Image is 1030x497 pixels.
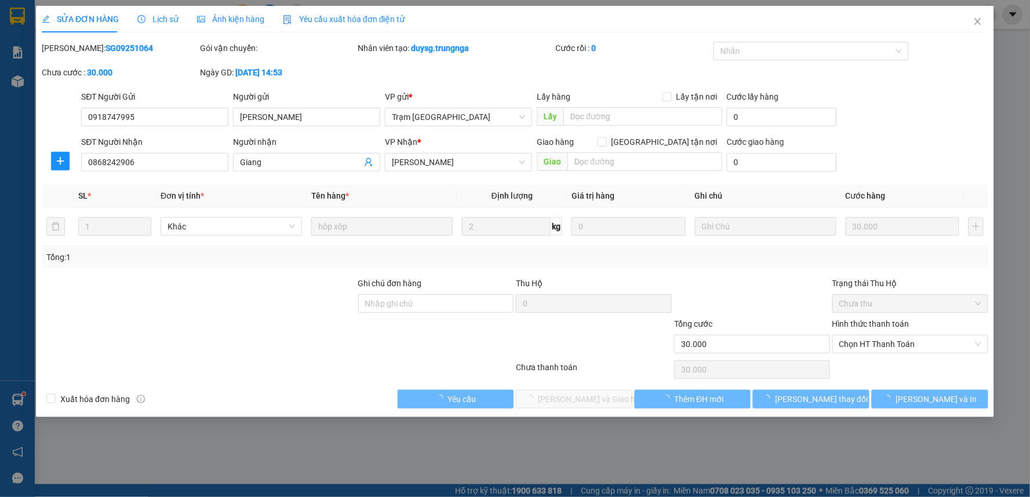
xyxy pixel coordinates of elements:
[51,152,70,170] button: plus
[385,90,533,103] div: VP gửi
[537,137,574,147] span: Giao hàng
[727,92,779,101] label: Cước lấy hàng
[283,15,292,24] img: icon
[872,390,988,408] button: [PERSON_NAME] và In
[896,393,977,405] span: [PERSON_NAME] và In
[46,217,65,236] button: delete
[727,137,784,147] label: Cước giao hàng
[592,43,596,53] b: 0
[385,137,418,147] span: VP Nhận
[727,153,836,171] input: Cước giao hàng
[435,394,448,403] span: loading
[42,42,198,54] div: [PERSON_NAME]:
[448,393,476,405] span: Yêu cầu
[137,14,179,24] span: Lịch sử
[839,295,981,312] span: Chưa thu
[572,217,686,236] input: 0
[572,191,614,200] span: Giá trị hàng
[126,81,141,97] span: SL
[56,393,134,405] span: Xuất hóa đơn hàng
[516,390,633,408] button: [PERSON_NAME] và Giao hàng
[311,191,349,200] span: Tên hàng
[358,294,514,313] input: Ghi chú đơn hàng
[674,319,712,328] span: Tổng cước
[200,66,356,79] div: Ngày GD:
[81,136,228,148] div: SĐT Người Nhận
[168,218,295,235] span: Khác
[233,136,380,148] div: Người nhận
[846,191,886,200] span: Cước hàng
[392,154,526,171] span: Phan Thiết
[81,90,228,103] div: SĐT Người Gửi
[105,43,153,53] b: SG09251064
[283,14,405,24] span: Yêu cầu xuất hóa đơn điện tử
[392,108,526,126] span: Trạm Sài Gòn
[10,10,28,22] span: Gửi:
[365,158,374,167] span: user-add
[235,68,282,77] b: [DATE] 14:53
[568,152,723,171] input: Dọc đường
[515,361,673,381] div: Chưa thanh toán
[137,15,145,23] span: clock-circle
[776,393,868,405] span: [PERSON_NAME] thay đổi
[537,107,564,126] span: Lấy
[197,15,205,23] span: picture
[839,335,981,353] span: Chọn HT Thanh Toán
[672,90,722,103] span: Lấy tận nơi
[311,217,453,236] input: VD: Bàn, Ghế
[111,10,228,38] div: Trạm [GEOGRAPHIC_DATA]
[200,42,356,54] div: Gói vận chuyển:
[516,279,543,288] span: Thu Hộ
[358,42,554,54] div: Nhân viên tạo:
[111,38,228,54] div: 0946688472
[695,217,836,236] input: Ghi Chú
[537,152,568,171] span: Giao
[556,42,712,54] div: Cước rồi :
[883,394,896,403] span: loading
[690,185,841,207] th: Ghi chú
[969,217,983,236] button: plus
[675,393,724,405] span: Thêm ĐH mới
[635,390,751,408] button: Thêm ĐH mới
[607,136,722,148] span: [GEOGRAPHIC_DATA] tận nơi
[161,191,204,200] span: Đơn vị tính
[846,217,960,236] input: 0
[10,82,228,96] div: Tên hàng: 1 Thùng ( : 1 )
[46,251,398,264] div: Tổng: 1
[10,10,103,36] div: [PERSON_NAME]
[962,6,994,38] button: Close
[9,61,104,75] div: 50.000
[564,107,723,126] input: Dọc đường
[233,90,380,103] div: Người gửi
[754,390,870,408] button: [PERSON_NAME] thay đổi
[973,17,982,26] span: close
[9,62,44,74] span: Đã thu :
[42,66,198,79] div: Chưa cước :
[412,43,469,53] b: duysg.trungnga
[832,277,988,290] div: Trạng thái Thu Hộ
[78,191,88,200] span: SL
[763,394,776,403] span: loading
[111,11,139,23] span: Nhận:
[727,108,836,126] input: Cước lấy hàng
[537,92,571,101] span: Lấy hàng
[42,15,50,23] span: edit
[358,279,422,288] label: Ghi chú đơn hàng
[10,36,103,52] div: 0906690189
[662,394,675,403] span: loading
[551,217,562,236] span: kg
[197,14,264,24] span: Ảnh kiện hàng
[42,14,119,24] span: SỬA ĐƠN HÀNG
[87,68,112,77] b: 30.000
[492,191,533,200] span: Định lượng
[137,395,145,403] span: info-circle
[52,156,69,166] span: plus
[398,390,514,408] button: Yêu cầu
[832,319,909,328] label: Hình thức thanh toán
